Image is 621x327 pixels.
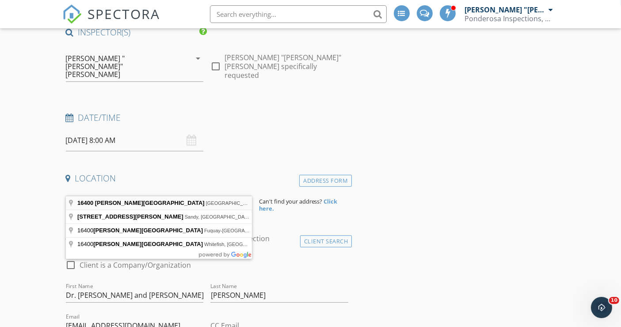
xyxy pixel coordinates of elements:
label: Client is a Company/Organization [80,261,191,269]
span: [GEOGRAPHIC_DATA], [GEOGRAPHIC_DATA], [GEOGRAPHIC_DATA] [206,200,363,206]
h4: Date/Time [66,112,349,123]
div: [PERSON_NAME] "[PERSON_NAME]" [PERSON_NAME] [465,5,547,14]
input: Select date [66,130,204,151]
i: arrow_drop_down [193,53,203,64]
img: The Best Home Inspection Software - Spectora [62,4,82,24]
span: 16400 [77,241,204,247]
strong: Click here. [259,197,338,212]
span: Sandy, [GEOGRAPHIC_DATA], [GEOGRAPHIC_DATA] [185,214,305,219]
div: [PERSON_NAME] "[PERSON_NAME]" [PERSON_NAME] [66,54,179,78]
label: [PERSON_NAME] "[PERSON_NAME]" [PERSON_NAME] specifically requested [225,53,348,80]
span: SPECTORA [88,4,160,23]
span: [STREET_ADDRESS][PERSON_NAME] [77,213,183,220]
span: 16400 [77,200,93,206]
span: Can't find your address? [259,197,323,205]
div: Ponderosa Inspections, LLC [465,14,553,23]
input: Search everything... [210,5,387,23]
span: [PERSON_NAME][GEOGRAPHIC_DATA] [93,227,203,234]
div: Address Form [299,175,352,187]
input: Address Search [66,190,252,212]
span: Whitefish, [GEOGRAPHIC_DATA], [GEOGRAPHIC_DATA] [204,242,331,247]
span: [PERSON_NAME][GEOGRAPHIC_DATA] [93,241,203,247]
a: SPECTORA [62,12,160,31]
div: Client Search [300,235,352,247]
span: 16400 [77,227,204,234]
span: Fuquay-[GEOGRAPHIC_DATA], [GEOGRAPHIC_DATA], [GEOGRAPHIC_DATA] [204,228,379,233]
span: 10 [609,297,619,304]
span: [PERSON_NAME][GEOGRAPHIC_DATA] [95,200,205,206]
iframe: Intercom live chat [591,297,612,318]
h4: Location [66,173,349,184]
